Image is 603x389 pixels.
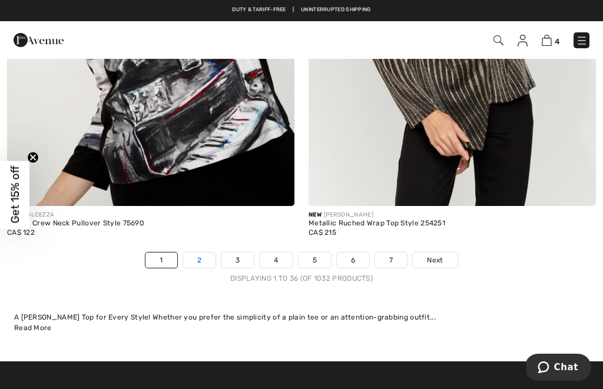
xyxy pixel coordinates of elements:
a: 1ère Avenue [14,34,64,45]
img: Search [493,35,503,45]
a: 6 [337,252,369,268]
div: Casual Crew Neck Pullover Style 75690 [7,220,294,228]
div: A [PERSON_NAME] Top for Every Style! Whether you prefer the simplicity of a plain tee or an atten... [14,312,589,322]
span: CA$ 122 [7,228,35,237]
span: 4 [555,37,559,46]
a: Next [413,252,457,268]
a: 3 [221,252,254,268]
button: Close teaser [27,151,39,163]
a: 4 [542,33,559,47]
span: Get 15% off [8,166,22,224]
span: Read More [14,324,52,332]
span: New [309,211,322,218]
img: My Info [518,35,528,46]
span: CA$ 215 [309,228,336,237]
a: 4 [260,252,292,268]
span: Next [427,255,443,265]
a: 7 [375,252,407,268]
a: Duty & tariff-free | Uninterrupted shipping [232,6,370,12]
img: Menu [576,35,588,46]
div: Metallic Ruched Wrap Top Style 254251 [309,220,596,228]
iframe: Opens a widget where you can chat to one of our agents [526,354,591,383]
img: Shopping Bag [542,35,552,46]
div: DOLCEZZA [7,211,294,220]
a: 2 [183,252,216,268]
a: 1 [145,252,177,268]
a: 5 [299,252,331,268]
div: [PERSON_NAME] [309,211,596,220]
img: 1ère Avenue [14,28,64,52]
